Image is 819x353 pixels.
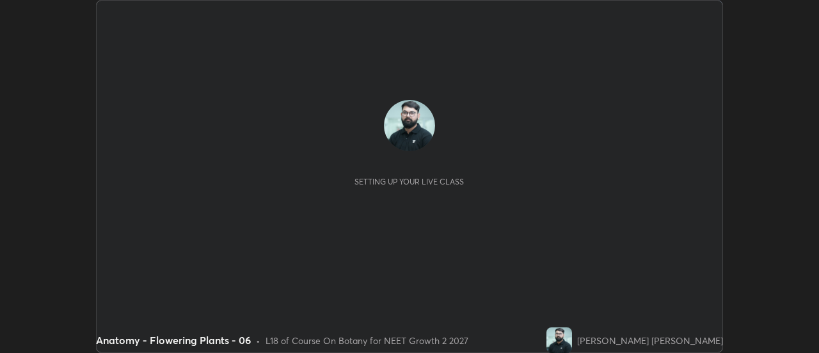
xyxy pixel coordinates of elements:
img: 962a5ef9ae1549bc87716ea8f1eb62b1.jpg [546,327,572,353]
div: L18 of Course On Botany for NEET Growth 2 2027 [266,334,468,347]
div: [PERSON_NAME] [PERSON_NAME] [577,334,723,347]
div: Setting up your live class [354,177,464,186]
img: 962a5ef9ae1549bc87716ea8f1eb62b1.jpg [384,100,435,151]
div: Anatomy - Flowering Plants - 06 [96,332,251,348]
div: • [256,334,260,347]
